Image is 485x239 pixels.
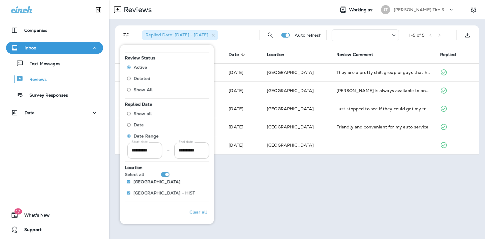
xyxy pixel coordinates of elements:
button: Settings [468,4,479,15]
button: Inbox [6,42,103,54]
p: Select all [125,172,144,177]
span: 17 [14,208,22,214]
td: [DATE] [224,136,262,154]
p: Reviews [121,5,152,14]
button: Text Messages [6,57,103,70]
button: Clear all [187,204,209,220]
span: Location [267,52,284,57]
span: What's New [18,213,50,220]
div: They are a pretty chill group of guys that have always treated me fair. Thanks [336,69,430,75]
p: [GEOGRAPHIC_DATA] - HIST [133,191,195,195]
button: Companies [6,24,103,36]
button: Export as CSV [461,29,473,41]
p: Data [25,110,35,115]
span: Show All [134,87,152,92]
button: Survey Responses [6,88,103,101]
span: Working as: [349,7,375,12]
div: Filters [120,41,214,224]
label: End date [179,140,193,144]
span: Replied Date: [DATE] - [DATE] [145,32,208,38]
div: 1 - 5 of 5 [409,33,424,38]
span: Review Comment [336,52,381,57]
span: [GEOGRAPHIC_DATA] [267,70,314,75]
div: Replied Date: [DATE] - [DATE] [142,30,218,40]
button: Data [6,107,103,119]
span: Deleted [134,76,150,81]
span: Active [134,65,147,70]
span: Replied [440,52,456,57]
td: [DATE] [224,100,262,118]
span: Date [134,122,144,127]
button: Support [6,224,103,236]
td: [DATE] [224,118,262,136]
span: [GEOGRAPHIC_DATA] [267,88,314,93]
label: Start date [132,140,148,144]
span: Replied Date [125,101,152,107]
button: Filters [120,29,132,41]
div: Just stopped to see if they could get my truck in for service…they could! Less than an hour later... [336,106,430,112]
span: Location [125,165,142,170]
button: Collapse Sidebar [90,4,107,16]
p: Companies [24,28,47,33]
span: Date [229,52,247,57]
div: Preston is always available to answer my questions, is knowledgeable and dedicated to his custome... [336,88,430,94]
p: Inbox [25,45,36,50]
p: Clear all [189,210,207,214]
span: Date [229,52,239,57]
td: [DATE] [224,63,262,81]
p: Auto refresh [295,33,322,38]
td: [DATE] [224,81,262,100]
span: Support [18,227,42,234]
p: Text Messages [24,61,60,67]
span: [GEOGRAPHIC_DATA] [267,142,314,148]
span: Review Status [125,55,155,61]
div: Friendly and convenient for my auto service [336,124,430,130]
p: Survey Responses [23,93,68,98]
span: [GEOGRAPHIC_DATA] [267,106,314,111]
p: [GEOGRAPHIC_DATA] [133,179,180,184]
span: Date Range [134,134,159,138]
button: 17What's New [6,209,103,221]
span: [GEOGRAPHIC_DATA] [267,124,314,130]
span: Replied [440,52,464,57]
span: Review Comment [336,52,373,57]
p: Reviews [23,77,47,83]
p: – [167,147,169,153]
p: [PERSON_NAME] Tire & Auto [394,7,448,12]
span: Location [267,52,292,57]
button: Reviews [6,73,103,85]
span: Show all [134,111,152,116]
button: Search Reviews [264,29,276,41]
div: JT [381,5,390,14]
